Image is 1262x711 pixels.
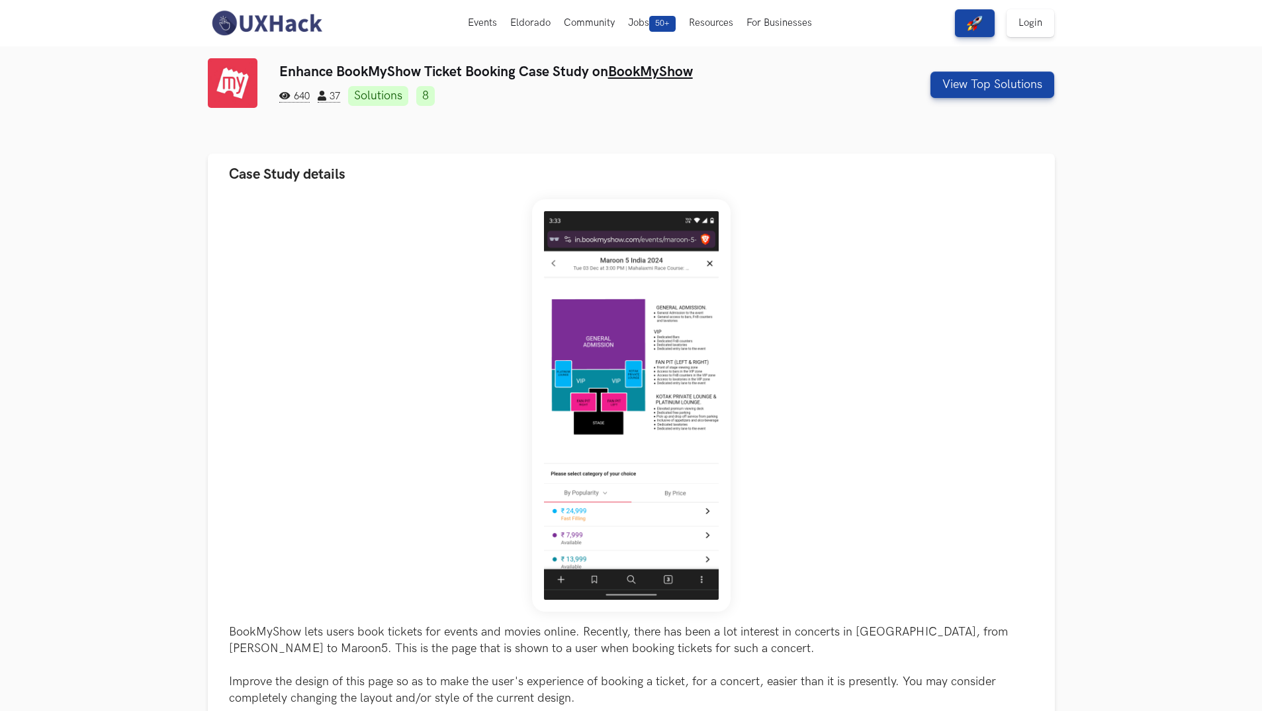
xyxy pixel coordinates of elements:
[318,91,340,103] span: 37
[279,91,310,103] span: 640
[930,71,1054,98] button: View Top Solutions
[532,199,731,612] img: Weekend_Hackathon_47_banner.png
[208,154,1055,195] button: Case Study details
[649,16,676,32] span: 50+
[208,58,257,108] img: BookMyShow logo
[208,9,326,37] img: UXHack-logo.png
[967,15,983,31] img: rocket
[279,64,840,80] h3: Enhance BookMyShow Ticket Booking Case Study on
[416,86,435,106] a: 8
[348,86,408,106] a: Solutions
[1007,9,1054,37] a: Login
[229,166,345,183] span: Case Study details
[608,64,693,80] a: BookMyShow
